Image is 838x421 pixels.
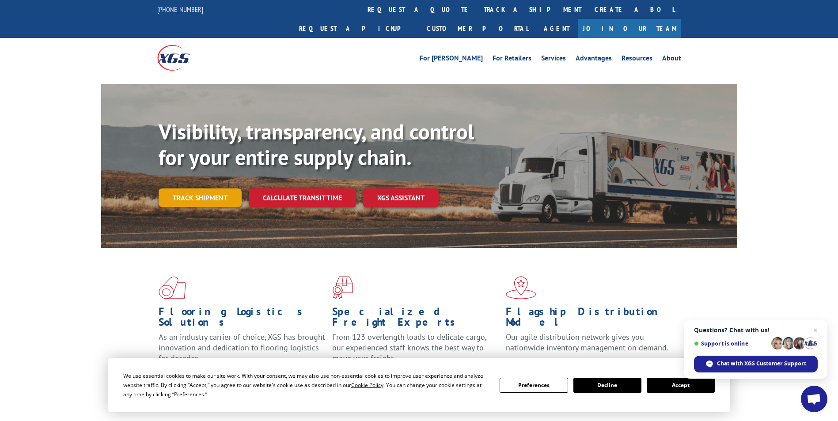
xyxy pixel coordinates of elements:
a: Resources [622,55,652,64]
h1: Specialized Freight Experts [332,306,499,332]
a: Services [541,55,566,64]
img: xgs-icon-total-supply-chain-intelligence-red [159,276,186,299]
button: Decline [573,378,641,393]
span: Support is online [694,340,768,347]
button: Accept [647,378,715,393]
span: As an industry carrier of choice, XGS has brought innovation and dedication to flooring logistics... [159,332,325,363]
img: xgs-icon-flagship-distribution-model-red [506,276,536,299]
b: Visibility, transparency, and control for your entire supply chain. [159,118,474,171]
a: Track shipment [159,188,242,207]
span: Preferences [174,391,204,398]
span: Chat with XGS Customer Support [694,356,818,372]
img: xgs-icon-focused-on-flooring-red [332,276,353,299]
a: Advantages [576,55,612,64]
a: Request a pickup [292,19,420,38]
span: Chat with XGS Customer Support [717,360,806,368]
a: For [PERSON_NAME] [420,55,483,64]
a: Calculate transit time [249,188,356,207]
div: Cookie Consent Prompt [108,358,730,412]
a: XGS ASSISTANT [363,188,439,207]
a: Customer Portal [420,19,535,38]
p: From 123 overlength loads to delicate cargo, our experienced staff knows the best way to move you... [332,332,499,371]
a: [PHONE_NUMBER] [157,5,203,14]
a: For Retailers [493,55,531,64]
h1: Flagship Distribution Model [506,306,673,332]
button: Preferences [500,378,568,393]
a: About [662,55,681,64]
a: Open chat [801,386,827,412]
a: Join Our Team [578,19,681,38]
h1: Flooring Logistics Solutions [159,306,326,332]
span: Our agile distribution network gives you nationwide inventory management on demand. [506,332,668,353]
span: Questions? Chat with us! [694,327,818,334]
a: Agent [535,19,578,38]
div: We use essential cookies to make our site work. With your consent, we may also use non-essential ... [123,371,489,399]
span: Cookie Policy [351,381,383,389]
